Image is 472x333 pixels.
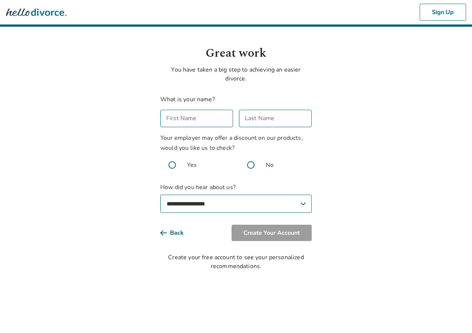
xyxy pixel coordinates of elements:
button: Back [160,225,196,241]
label: How did you hear about us? [160,183,312,213]
iframe: Chat Widget [435,297,472,333]
select: How did you hear about us? [160,195,312,213]
h1: Great work [160,44,312,62]
span: No [266,161,273,169]
span: Yes [187,161,197,169]
button: Sign Up [420,4,466,21]
div: Create your free account to see your personalized recommendations. [160,253,312,271]
label: What is your name? [160,95,215,103]
span: Your employer may offer a discount on our products, would you like us to check? [160,134,303,152]
button: Create Your Account [232,225,312,241]
p: You have taken a big step to achieving an easier divorce. [160,65,312,83]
